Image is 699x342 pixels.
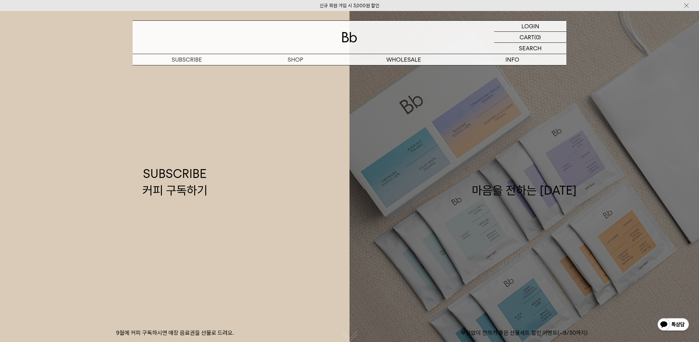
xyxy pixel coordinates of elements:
[320,3,379,8] a: 신규 회원 가입 시 3,000원 할인
[521,21,539,31] p: LOGIN
[241,54,349,65] a: SHOP
[342,32,357,42] img: 로고
[520,32,534,42] p: CART
[519,43,542,54] p: SEARCH
[494,32,566,43] a: CART (0)
[472,165,577,199] div: 마음을 전하는 [DATE]
[534,32,541,42] p: (0)
[133,54,241,65] a: SUBSCRIBE
[349,329,699,337] p: 부담없이 전하기 좋은 선물세트 할인 이벤트(~9/30까지)
[349,54,458,65] p: WHOLESALE
[458,54,566,65] p: INFO
[494,21,566,32] a: LOGIN
[142,165,207,199] div: SUBSCRIBE 커피 구독하기
[657,317,690,333] img: 카카오톡 채널 1:1 채팅 버튼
